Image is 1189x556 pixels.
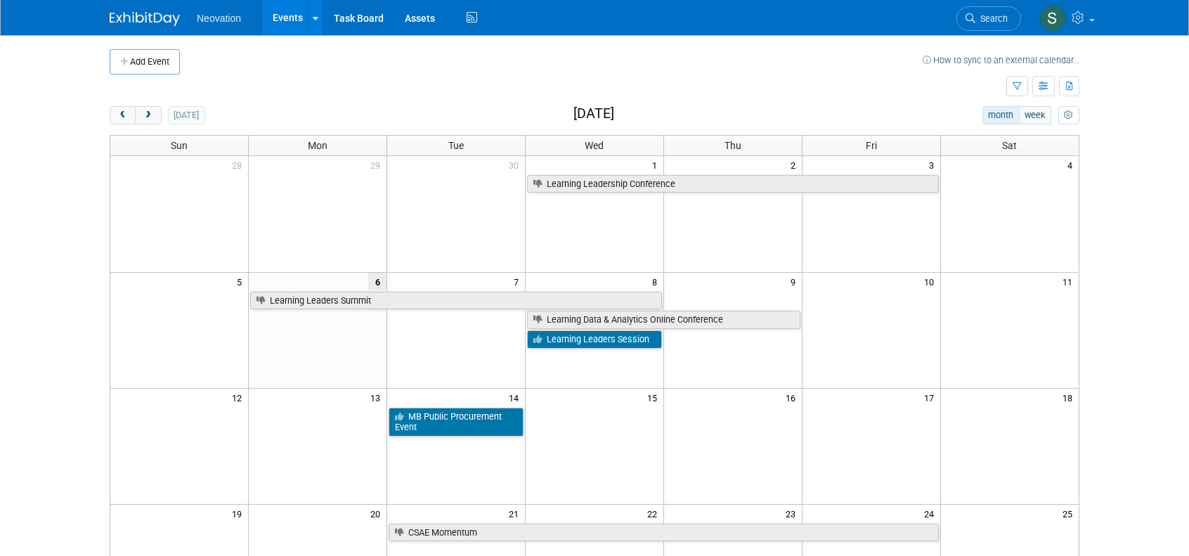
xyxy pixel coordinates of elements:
[923,273,940,290] span: 10
[573,106,614,122] h2: [DATE]
[1058,106,1079,124] button: myCustomButton
[369,389,386,406] span: 13
[1061,505,1079,522] span: 25
[369,156,386,174] span: 29
[507,389,525,406] span: 14
[1039,5,1066,32] img: Susan Hurrell
[651,273,663,290] span: 8
[369,505,386,522] span: 20
[1064,111,1073,120] i: Personalize Calendar
[230,505,248,522] span: 19
[230,389,248,406] span: 12
[1002,140,1017,151] span: Sat
[168,106,205,124] button: [DATE]
[250,292,662,310] a: Learning Leaders Summit
[651,156,663,174] span: 1
[1019,106,1051,124] button: week
[110,49,180,75] button: Add Event
[389,524,938,542] a: CSAE Momentum
[448,140,464,151] span: Tue
[1061,389,1079,406] span: 18
[110,106,136,124] button: prev
[975,13,1008,24] span: Search
[646,505,663,522] span: 22
[110,12,180,26] img: ExhibitDay
[527,311,800,329] a: Learning Data & Analytics Online Conference
[1061,273,1079,290] span: 11
[171,140,188,151] span: Sun
[197,13,241,24] span: Neovation
[956,6,1021,31] a: Search
[1066,156,1079,174] span: 4
[230,156,248,174] span: 28
[784,389,802,406] span: 16
[507,505,525,522] span: 21
[368,273,386,290] span: 6
[789,156,802,174] span: 2
[923,389,940,406] span: 17
[512,273,525,290] span: 7
[982,106,1020,124] button: month
[725,140,741,151] span: Thu
[135,106,161,124] button: next
[527,175,939,193] a: Learning Leadership Conference
[923,505,940,522] span: 24
[507,156,525,174] span: 30
[789,273,802,290] span: 9
[527,330,662,349] a: Learning Leaders Session
[928,156,940,174] span: 3
[585,140,604,151] span: Wed
[235,273,248,290] span: 5
[308,140,327,151] span: Mon
[923,55,1079,65] a: How to sync to an external calendar...
[389,408,524,437] a: MB Public Procurement Event
[866,140,877,151] span: Fri
[646,389,663,406] span: 15
[784,505,802,522] span: 23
